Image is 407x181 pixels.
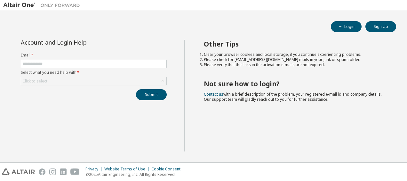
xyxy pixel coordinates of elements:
div: Account and Login Help [21,40,138,45]
li: Clear your browser cookies and local storage, if you continue experiencing problems. [204,52,385,57]
p: © 2025 Altair Engineering, Inc. All Rights Reserved. [85,172,184,177]
img: linkedin.svg [60,168,67,175]
h2: Not sure how to login? [204,80,385,88]
button: Submit [136,89,167,100]
label: Select what you need help with [21,70,167,75]
span: with a brief description of the problem, your registered e-mail id and company details. Our suppo... [204,91,382,102]
img: Altair One [3,2,83,8]
img: facebook.svg [39,168,45,175]
h2: Other Tips [204,40,385,48]
div: Cookie Consent [151,167,184,172]
img: youtube.svg [70,168,80,175]
li: Please verify that the links in the activation e-mails are not expired. [204,62,385,67]
div: Website Terms of Use [104,167,151,172]
li: Please check for [EMAIL_ADDRESS][DOMAIN_NAME] mails in your junk or spam folder. [204,57,385,62]
button: Sign Up [365,21,396,32]
img: instagram.svg [49,168,56,175]
div: Privacy [85,167,104,172]
div: Click to select [22,79,47,84]
img: altair_logo.svg [2,168,35,175]
label: Email [21,53,167,58]
button: Login [331,21,362,32]
a: Contact us [204,91,223,97]
div: Click to select [21,77,166,85]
